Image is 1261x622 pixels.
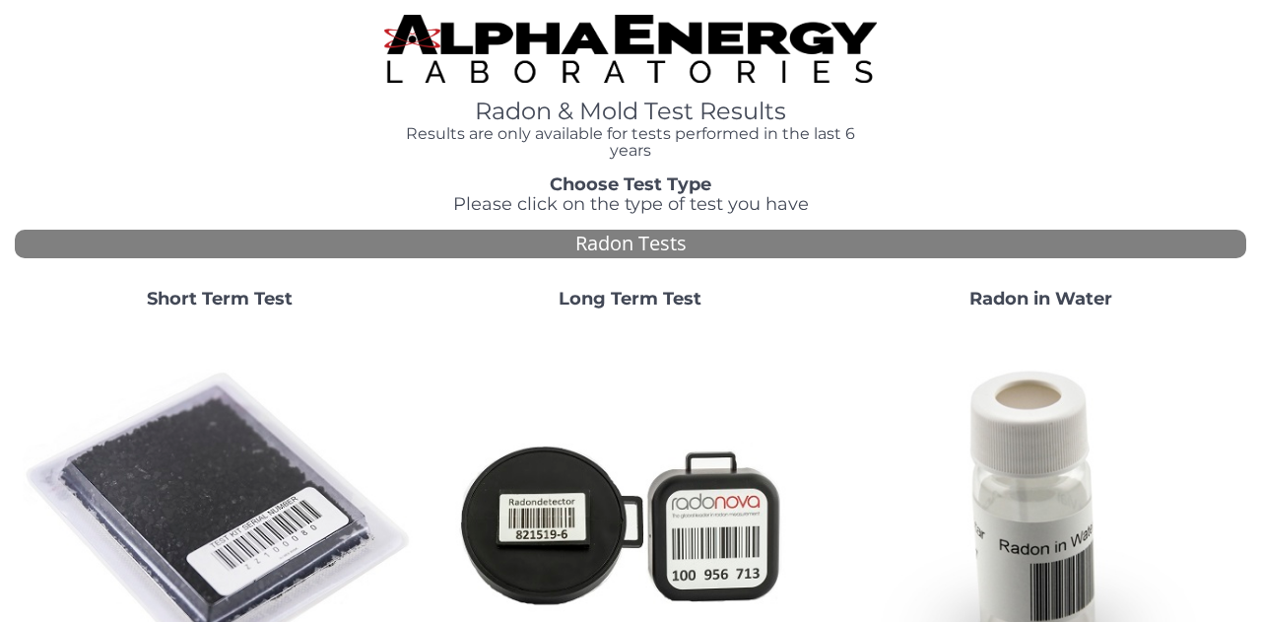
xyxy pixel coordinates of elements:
span: Please click on the type of test you have [453,193,809,215]
div: Radon Tests [15,230,1246,258]
h4: Results are only available for tests performed in the last 6 years [384,125,877,160]
h1: Radon & Mold Test Results [384,99,877,124]
strong: Short Term Test [147,288,293,310]
img: TightCrop.jpg [384,15,877,83]
strong: Radon in Water [969,288,1112,310]
strong: Choose Test Type [550,173,711,195]
strong: Long Term Test [559,288,701,310]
